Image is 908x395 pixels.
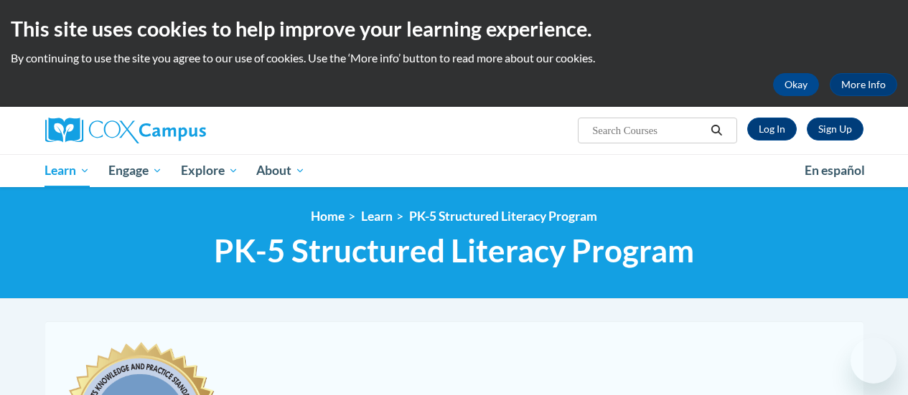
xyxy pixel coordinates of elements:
span: En español [805,163,865,178]
span: Engage [108,162,162,179]
a: Register [807,118,863,141]
span: PK-5 Structured Literacy Program [214,232,694,270]
a: Learn [36,154,100,187]
a: Log In [747,118,797,141]
span: About [256,162,305,179]
a: Learn [361,209,393,224]
p: By continuing to use the site you agree to our use of cookies. Use the ‘More info’ button to read... [11,50,897,66]
span: Learn [45,162,90,179]
a: Home [311,209,345,224]
a: More Info [830,73,897,96]
input: Search Courses [591,122,706,139]
div: Main menu [34,154,874,187]
a: PK-5 Structured Literacy Program [409,209,597,224]
img: Cox Campus [45,118,206,143]
span: Explore [181,162,238,179]
a: Explore [172,154,248,187]
h2: This site uses cookies to help improve your learning experience. [11,14,897,43]
a: En español [795,156,874,186]
a: Cox Campus [45,118,304,143]
button: Search [706,122,727,139]
button: Okay [773,73,819,96]
a: Engage [99,154,172,187]
a: About [247,154,314,187]
iframe: Button to launch messaging window [851,338,897,384]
